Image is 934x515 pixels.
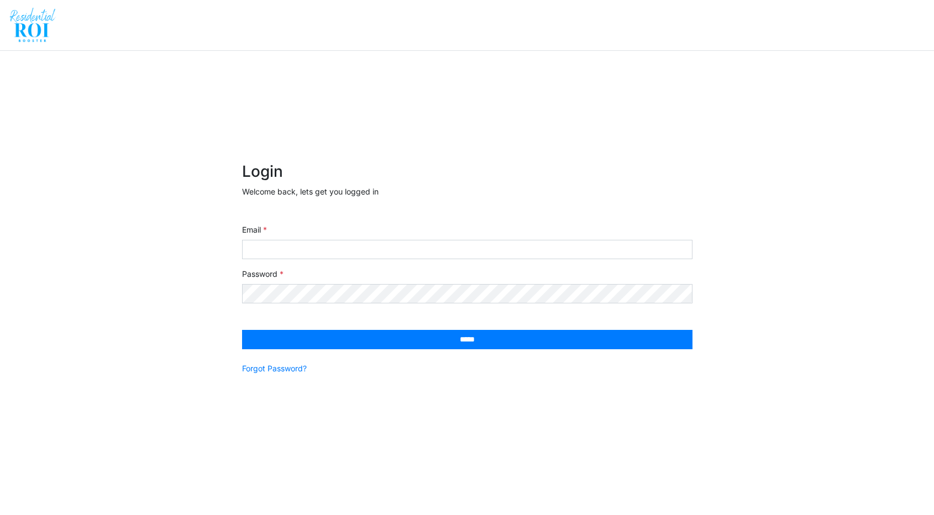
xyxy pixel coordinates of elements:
label: Password [242,268,284,280]
p: Welcome back, lets get you logged in [242,186,692,197]
label: Email [242,224,267,235]
a: Forgot Password? [242,362,307,374]
h2: Login [242,162,692,181]
img: spp logo [9,7,57,43]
